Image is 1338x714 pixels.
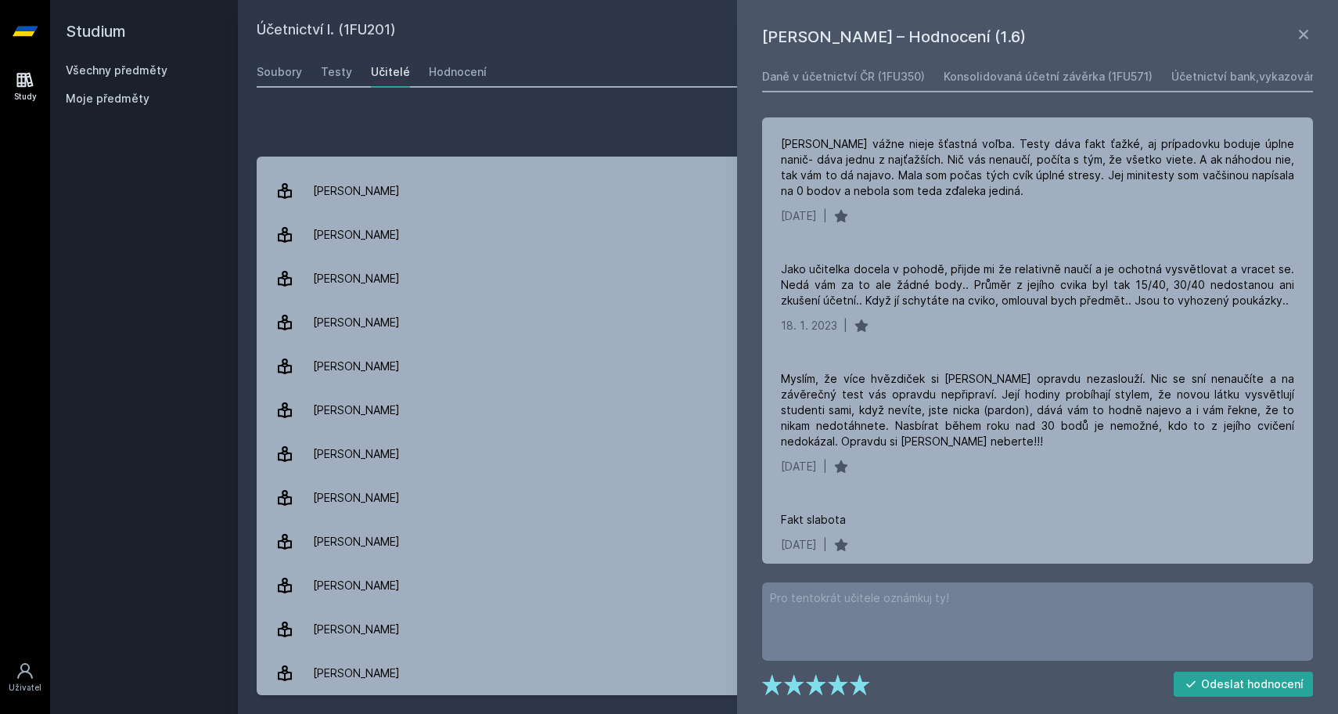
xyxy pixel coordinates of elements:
[313,219,400,251] div: [PERSON_NAME]
[321,64,352,80] div: Testy
[257,257,1319,301] a: [PERSON_NAME] 5 hodnocení 4.0
[781,318,837,334] div: 18. 1. 2023
[257,64,302,80] div: Soubory
[823,459,827,474] div: |
[313,395,400,426] div: [PERSON_NAME]
[257,169,1319,213] a: [PERSON_NAME] 1 hodnocení 3.0
[781,208,817,224] div: [DATE]
[313,482,400,514] div: [PERSON_NAME]
[823,537,827,553] div: |
[257,388,1319,432] a: [PERSON_NAME] 2 hodnocení 5.0
[257,301,1319,344] a: [PERSON_NAME] 23 hodnocení 4.5
[257,564,1319,608] a: [PERSON_NAME] 11 hodnocení 5.0
[14,91,37,103] div: Study
[781,261,1294,308] div: Jako učitelka docela v pohodě, přijde mi že relativně naučí a je ochotná vysvětlovat a vracet se....
[257,608,1319,651] a: [PERSON_NAME] 10 hodnocení 2.9
[257,56,302,88] a: Soubory
[3,63,47,110] a: Study
[429,64,487,80] div: Hodnocení
[313,263,400,294] div: [PERSON_NAME]
[257,476,1319,520] a: [PERSON_NAME] 1 hodnocení 2.0
[781,537,817,553] div: [DATE]
[257,19,1144,44] h2: Účetnictví I. (1FU201)
[313,658,400,689] div: [PERSON_NAME]
[823,208,827,224] div: |
[257,213,1319,257] a: [PERSON_NAME] 1 hodnocení 4.0
[257,651,1319,695] a: [PERSON_NAME] 2 hodnocení 4.0
[1174,672,1314,697] button: Odeslat hodnocení
[313,526,400,557] div: [PERSON_NAME]
[313,175,400,207] div: [PERSON_NAME]
[66,63,167,77] a: Všechny předměty
[257,344,1319,388] a: [PERSON_NAME] 8 hodnocení 4.0
[3,654,47,701] a: Uživatel
[843,318,847,334] div: |
[313,438,400,470] div: [PERSON_NAME]
[781,459,817,474] div: [DATE]
[66,91,149,106] span: Moje předměty
[313,614,400,645] div: [PERSON_NAME]
[781,371,1294,449] div: Myslím, že více hvězdiček si [PERSON_NAME] opravdu nezaslouží. Nic se sní nenaučíte a na závěrečn...
[371,64,410,80] div: Učitelé
[781,512,846,528] div: Fakt slabota
[313,351,400,382] div: [PERSON_NAME]
[313,307,400,338] div: [PERSON_NAME]
[371,56,410,88] a: Učitelé
[429,56,487,88] a: Hodnocení
[257,432,1319,476] a: [PERSON_NAME] 2 hodnocení 1.0
[9,682,41,694] div: Uživatel
[313,570,400,601] div: [PERSON_NAME]
[321,56,352,88] a: Testy
[257,520,1319,564] a: [PERSON_NAME] 14 hodnocení 1.6
[781,136,1294,199] div: [PERSON_NAME] vážne nieje šťastná voľba. Testy dáva fakt ťažké, aj prípadovku boduje úplne nanič-...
